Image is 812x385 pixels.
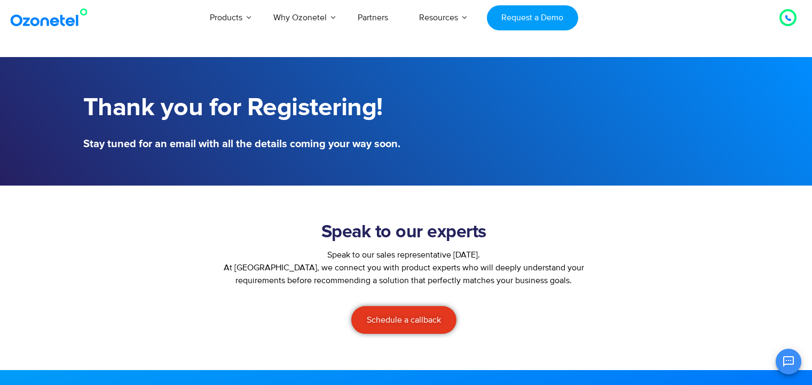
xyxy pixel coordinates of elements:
[487,5,578,30] a: Request a Demo
[351,306,456,334] a: Schedule a callback
[367,316,441,324] span: Schedule a callback
[215,248,594,261] div: Speak to our sales representative [DATE].
[215,222,594,243] h2: Speak to our experts
[83,93,401,123] h1: Thank you for Registering!
[83,139,401,149] h5: Stay tuned for an email with all the details coming your way soon.
[215,261,594,287] p: At [GEOGRAPHIC_DATA], we connect you with product experts who will deeply understand your require...
[776,349,801,374] button: Open chat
